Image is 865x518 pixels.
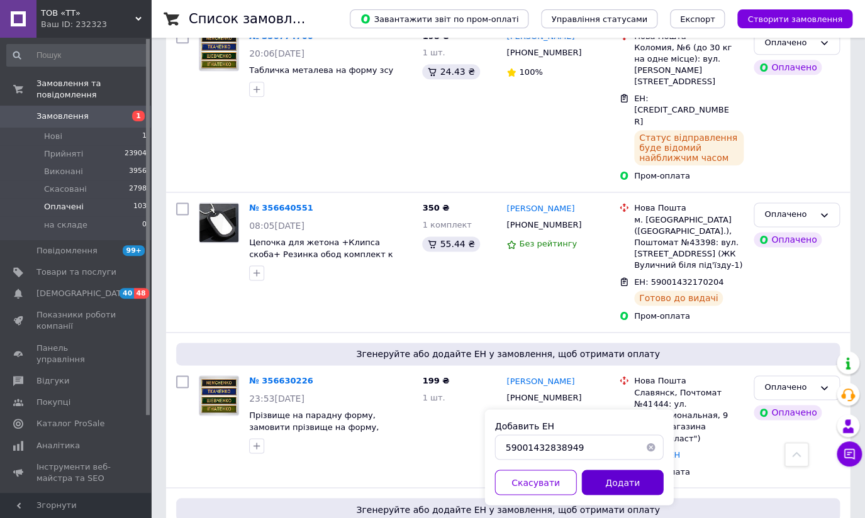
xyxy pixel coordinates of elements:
span: Інструменти веб-майстра та SEO [36,461,116,484]
span: Каталог ProSale [36,418,104,429]
a: Фото товару [199,31,239,71]
span: 103 [133,201,147,212]
div: Статус відправлення буде відомий найближчим часом [634,130,744,165]
div: м. [GEOGRAPHIC_DATA] ([GEOGRAPHIC_DATA].), Поштомат №43398: вул. [STREET_ADDRESS] (ЖК Вуличний бі... [634,214,744,272]
div: Оплачено [754,232,822,247]
div: Готово до видачі [634,290,723,306]
span: 2798 [129,184,147,195]
span: Без рейтингу [519,239,577,248]
img: Фото товару [199,376,238,415]
span: Згенеруйте або додайте ЕН у замовлення, щоб отримати оплату [181,503,835,515]
h1: Список замовлень [189,11,316,26]
button: Експорт [670,9,725,28]
div: Пром-оплата [634,170,744,182]
span: 23904 [125,148,147,160]
button: Очистить [638,434,663,460]
span: 23:53[DATE] [249,394,304,404]
span: 1 шт. [422,393,445,402]
span: 199 ₴ [422,376,449,385]
span: 40 [120,288,134,299]
img: Фото товару [199,203,238,242]
span: Згенеруйте або додайте ЕН у замовлення, щоб отримати оплату [181,348,835,360]
span: 1 шт. [422,48,445,57]
a: Фото товару [199,202,239,243]
div: Оплачено [754,60,822,75]
input: Пошук [6,44,148,67]
a: Створити замовлення [725,14,852,23]
button: Завантажити звіт по пром-оплаті [350,9,528,28]
span: 198 ₴ [422,31,449,41]
span: Нові [44,131,62,142]
span: Відгуки [36,375,69,387]
div: [PHONE_NUMBER] [504,45,584,61]
div: Ваш ID: 232323 [41,19,151,30]
span: 99+ [123,245,145,256]
a: № 356640551 [249,203,313,212]
a: Табличка металева на форму зсу [249,65,393,75]
span: Аналітика [36,440,80,451]
img: Фото товару [199,31,238,70]
span: 100% [519,67,542,77]
span: ЕН: 59001432170204 [634,277,723,287]
a: № 356774700 [249,31,313,41]
button: Скасувати [494,470,576,495]
a: [PERSON_NAME] [506,376,574,388]
span: Оплачені [44,201,84,212]
div: Оплачено [764,36,814,50]
button: Додати [581,470,663,495]
span: Прийняті [44,148,83,160]
span: Скасовані [44,184,87,195]
div: Нова Пошта [634,375,744,387]
button: Створити замовлення [737,9,852,28]
div: Славянск, Почтомат №41444: ул. Профессиональная, 9 (Возле магазина "Сантехпласт") [634,387,744,444]
label: Добавить ЕН [494,421,554,431]
a: [PERSON_NAME] [506,203,574,215]
div: Коломия, №6 (до 30 кг на одне місце): вул. [PERSON_NAME][STREET_ADDRESS] [634,42,744,88]
div: Оплачено [764,381,814,394]
span: Замовлення [36,111,89,122]
span: ЕН: [CREDIT_CARD_NUMBER] [634,94,729,126]
div: Нова Пошта [634,202,744,214]
div: [PHONE_NUMBER] [504,390,584,406]
span: 3956 [129,166,147,177]
button: Чат з покупцем [837,441,862,466]
div: [PHONE_NUMBER] [504,217,584,233]
span: Панель управління [36,343,116,365]
a: Прізвище на парадну форму, замовити прізвище на форму, табличка з прізвищем військовослужбовця пл... [249,411,379,455]
div: Пром-оплата [634,466,744,477]
span: на складе [44,219,87,231]
button: Управління статусами [541,9,657,28]
span: 0 [142,219,147,231]
span: Управління статусами [551,14,647,24]
div: Оплачено [764,208,814,221]
span: 08:05[DATE] [249,221,304,231]
div: 55.44 ₴ [422,236,479,251]
div: Оплачено [754,405,822,420]
span: [DEMOGRAPHIC_DATA] [36,288,130,299]
span: Експорт [680,14,715,24]
span: Завантажити звіт по пром-оплаті [360,13,518,25]
span: Товари та послуги [36,267,116,278]
a: Цепочка для жетона +Клипса скоба+ Резинка обод комплект к армейскому военному жетону. Качество [249,238,393,282]
span: Створити замовлення [747,14,842,24]
span: 1 комплект [422,220,471,229]
span: ТОВ «ТТ» [41,8,135,19]
span: Виконані [44,166,83,177]
div: Пром-оплата [634,311,744,322]
a: Фото товару [199,375,239,416]
div: 24.43 ₴ [422,64,479,79]
span: 20:06[DATE] [249,48,304,58]
span: Повідомлення [36,245,98,256]
span: Покупці [36,397,70,408]
span: 48 [134,288,148,299]
span: 1 [142,131,147,142]
span: Замовлення та повідомлення [36,78,151,101]
span: Показники роботи компанії [36,309,116,332]
span: 350 ₴ [422,203,449,212]
span: 1 [132,111,145,121]
a: № 356630226 [249,376,313,385]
